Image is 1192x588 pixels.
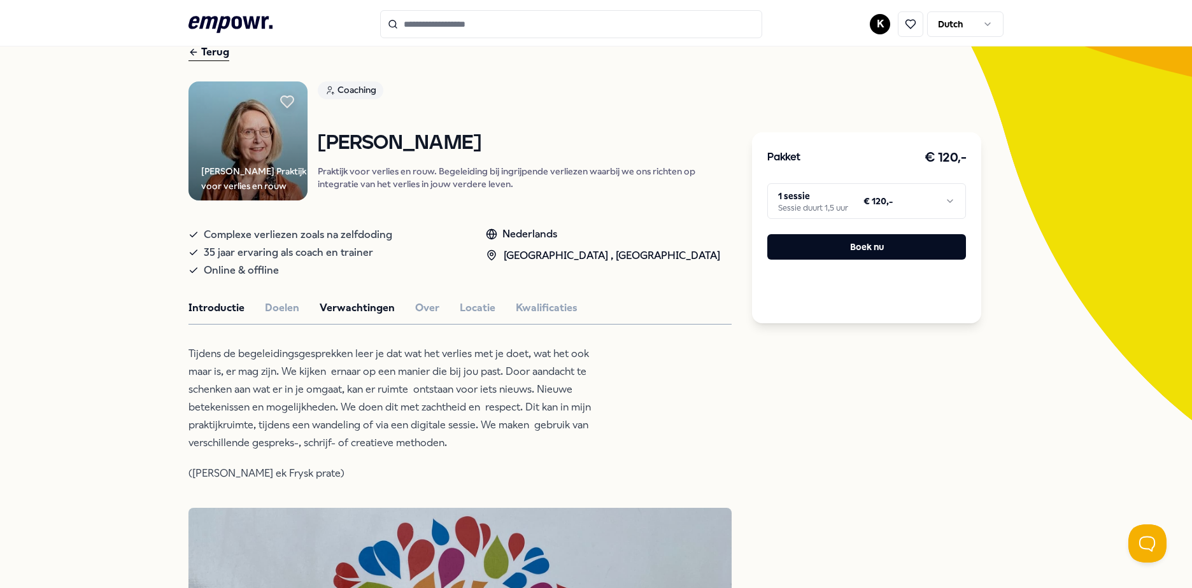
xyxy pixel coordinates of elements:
[1128,524,1167,563] iframe: Help Scout Beacon - Open
[188,44,229,61] div: Terug
[204,244,373,262] span: 35 jaar ervaring als coach en trainer
[318,132,732,155] h1: [PERSON_NAME]
[320,300,395,316] button: Verwachtingen
[767,234,966,260] button: Boek nu
[188,81,308,200] img: Product Image
[204,262,279,279] span: Online & offline
[318,81,732,104] a: Coaching
[486,248,720,264] div: [GEOGRAPHIC_DATA] , [GEOGRAPHIC_DATA]
[318,81,383,99] div: Coaching
[870,14,890,34] button: K
[486,226,720,242] div: Nederlands
[415,300,439,316] button: Over
[460,300,495,316] button: Locatie
[188,465,602,482] p: ([PERSON_NAME] ek Frysk prate)
[188,300,245,316] button: Introductie
[204,226,392,244] span: Complexe verliezen zoals na zelfdoding
[201,164,308,193] div: [PERSON_NAME] Praktijk voor verlies en rouw
[318,165,732,190] p: Praktijk voor verlies en rouw. Begeleiding bij ingrijpende verliezen waarbij we ons richten op in...
[516,300,578,316] button: Kwalificaties
[925,148,967,168] h3: € 120,-
[265,300,299,316] button: Doelen
[380,10,762,38] input: Search for products, categories or subcategories
[767,150,800,166] h3: Pakket
[188,345,602,452] p: Tijdens de begeleidingsgesprekken leer je dat wat het verlies met je doet, wat het ook maar is, e...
